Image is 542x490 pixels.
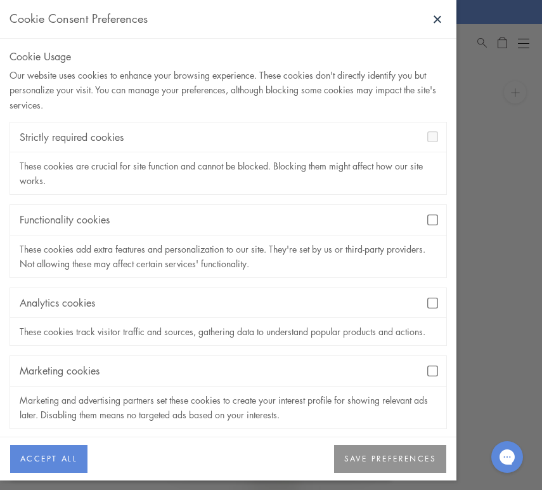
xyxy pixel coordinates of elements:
[10,10,148,29] div: Cookie Consent Preferences
[10,387,446,428] div: Marketing and advertising partners set these cookies to create your interest profile for showing ...
[10,288,446,318] div: Analytics cookies
[10,356,446,386] div: Marketing cookies
[334,445,446,473] button: SAVE PREFERENCES
[10,68,447,112] div: Our website uses cookies to enhance your browsing experience. These cookies don't directly identi...
[10,48,447,65] div: Cookie Usage
[485,437,529,477] iframe: Gorgias live chat messenger
[10,122,446,152] div: Strictly required cookies
[10,205,446,235] div: Functionality cookies
[10,235,446,277] div: These cookies add extra features and personalization to our site. They're set by us or third-part...
[10,318,446,345] div: These cookies track visitor traffic and sources, gathering data to understand popular products an...
[10,152,446,194] div: These cookies are crucial for site function and cannot be blocked. Blocking them might affect how...
[10,445,87,473] button: ACCEPT ALL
